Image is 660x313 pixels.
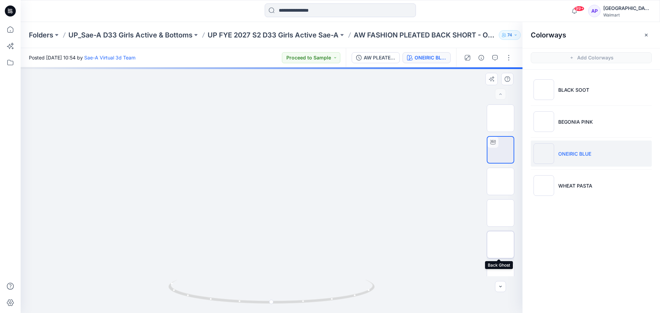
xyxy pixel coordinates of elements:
[403,52,451,63] button: ONEIRIC BLUE
[558,182,592,189] p: WHEAT PASTA
[208,30,339,40] a: UP FYE 2027 S2 D33 Girls Active Sae-A
[352,52,400,63] button: AW PLEATED SHORT_ADM_OPT2_REV2_AW PLEATED SHORT SAEA 091525
[84,55,135,60] a: Sae-A Virtual 3d Team
[558,150,591,157] p: ONEIRIC BLUE
[476,52,487,63] button: Details
[533,143,554,164] img: ONEIRIC BLUE
[533,175,554,196] img: WHEAT PASTA
[603,4,651,12] div: [GEOGRAPHIC_DATA]
[533,111,554,132] img: BEGONIA PINK
[29,54,135,61] span: Posted [DATE] 10:54 by
[507,31,512,39] p: 74
[531,31,566,39] h2: Colorways
[558,118,593,125] p: BEGONIA PINK
[415,54,446,62] div: ONEIRIC BLUE
[533,79,554,100] img: BLACK SOOT
[558,86,589,93] p: BLACK SOOT
[574,6,584,11] span: 99+
[354,30,496,40] p: AW FASHION PLEATED BACK SHORT - OPT2
[68,30,192,40] a: UP_Sae-A D33 Girls Active & Bottoms
[499,30,521,40] button: 74
[603,12,651,18] div: Walmart
[364,54,395,62] div: AW PLEATED SHORT_ADM_OPT2_REV2_AW PLEATED SHORT SAEA 091525
[588,5,601,17] div: AP
[29,30,53,40] a: Folders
